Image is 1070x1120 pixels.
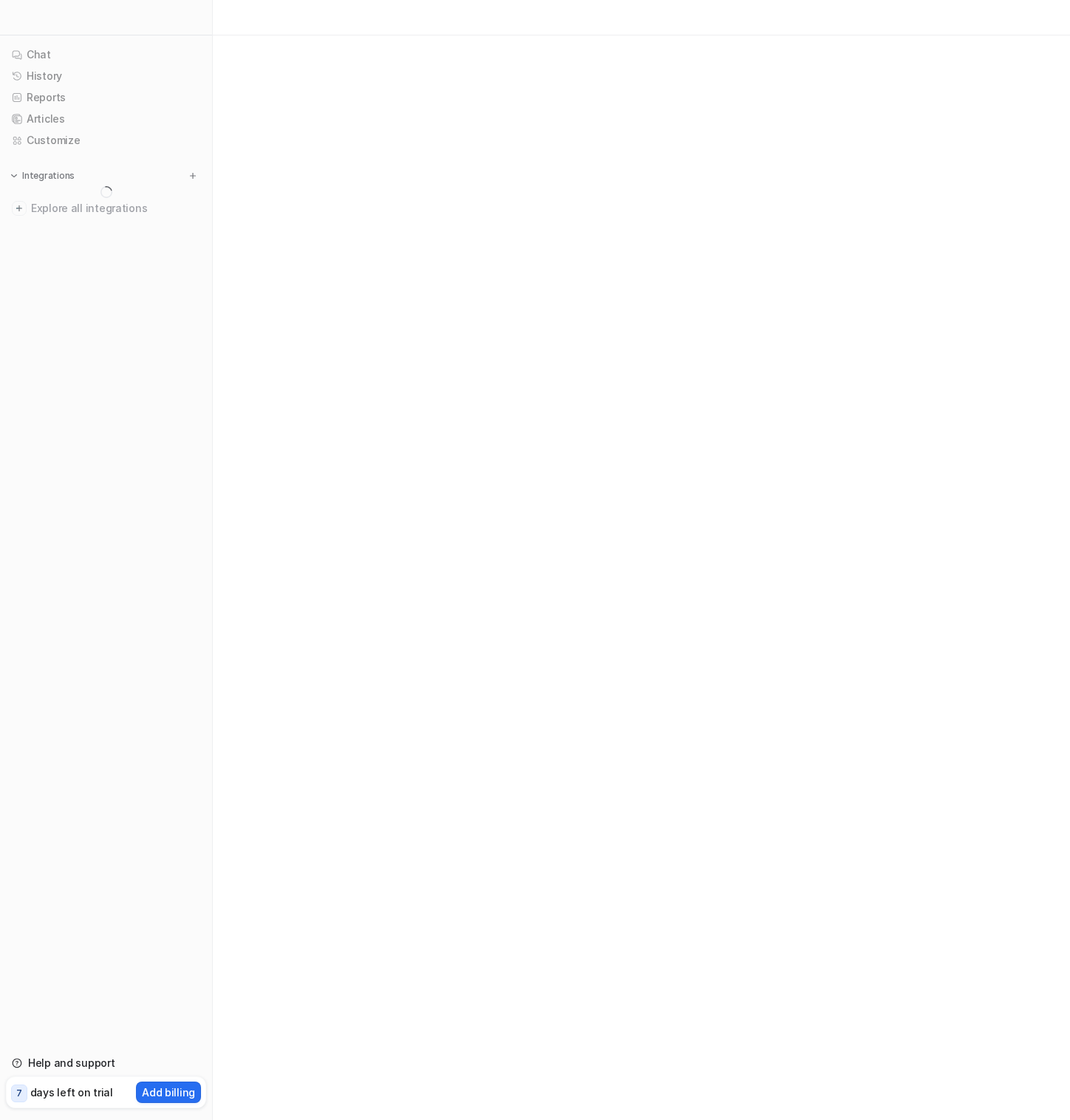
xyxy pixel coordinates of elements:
[142,1085,195,1100] p: Add billing
[136,1082,201,1103] button: Add billing
[6,44,206,65] a: Chat
[31,197,200,220] span: Explore all integrations
[6,1053,206,1073] a: Help and support
[30,1085,113,1100] p: days left on trial
[9,171,19,181] img: expand menu
[16,1087,22,1100] p: 7
[188,171,198,181] img: menu_add.svg
[6,130,206,151] a: Customize
[6,66,206,86] a: History
[6,87,206,108] a: Reports
[6,168,79,183] button: Integrations
[6,109,206,129] a: Articles
[6,198,206,219] a: Explore all integrations
[22,170,75,182] p: Integrations
[12,201,27,216] img: explore all integrations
